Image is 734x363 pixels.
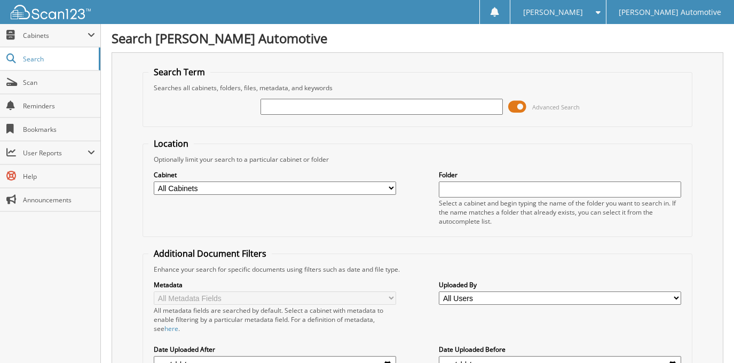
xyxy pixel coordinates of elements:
[112,29,723,47] h1: Search [PERSON_NAME] Automotive
[154,170,396,179] label: Cabinet
[148,155,686,164] div: Optionally limit your search to a particular cabinet or folder
[23,101,95,111] span: Reminders
[23,148,88,157] span: User Reports
[148,265,686,274] div: Enhance your search for specific documents using filters such as date and file type.
[148,66,210,78] legend: Search Term
[532,103,580,111] span: Advanced Search
[154,306,396,333] div: All metadata fields are searched by default. Select a cabinet with metadata to enable filtering b...
[148,83,686,92] div: Searches all cabinets, folders, files, metadata, and keywords
[154,280,396,289] label: Metadata
[23,195,95,204] span: Announcements
[154,345,396,354] label: Date Uploaded After
[164,324,178,333] a: here
[439,345,681,354] label: Date Uploaded Before
[23,78,95,87] span: Scan
[439,199,681,226] div: Select a cabinet and begin typing the name of the folder you want to search in. If the name match...
[148,248,272,259] legend: Additional Document Filters
[23,31,88,40] span: Cabinets
[23,125,95,134] span: Bookmarks
[11,5,91,19] img: scan123-logo-white.svg
[439,280,681,289] label: Uploaded By
[23,54,93,64] span: Search
[523,9,583,15] span: [PERSON_NAME]
[439,170,681,179] label: Folder
[148,138,194,149] legend: Location
[23,172,95,181] span: Help
[619,9,721,15] span: [PERSON_NAME] Automotive
[681,312,734,363] iframe: Chat Widget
